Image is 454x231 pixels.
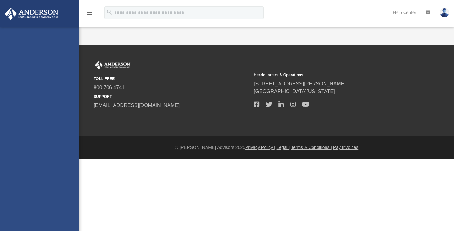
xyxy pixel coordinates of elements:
small: TOLL FREE [94,76,249,82]
a: Privacy Policy | [245,145,275,150]
a: [EMAIL_ADDRESS][DOMAIN_NAME] [94,103,180,108]
a: Pay Invoices [333,145,358,150]
i: search [106,9,113,16]
img: Anderson Advisors Platinum Portal [3,8,60,20]
div: © [PERSON_NAME] Advisors 2025 [79,144,454,151]
a: Terms & Conditions | [291,145,332,150]
i: menu [86,9,93,17]
img: User Pic [440,8,449,17]
a: [STREET_ADDRESS][PERSON_NAME] [254,81,346,86]
small: Headquarters & Operations [254,72,410,78]
img: Anderson Advisors Platinum Portal [94,61,132,69]
a: [GEOGRAPHIC_DATA][US_STATE] [254,89,335,94]
a: menu [86,12,93,17]
a: Legal | [277,145,290,150]
a: 800.706.4741 [94,85,125,90]
small: SUPPORT [94,94,249,99]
